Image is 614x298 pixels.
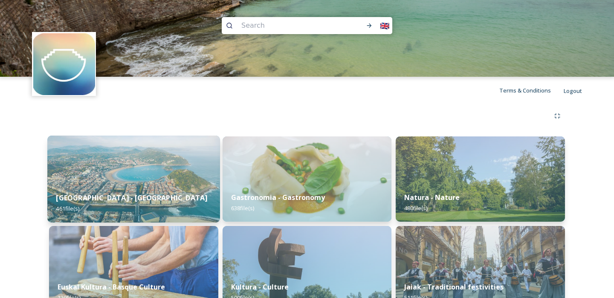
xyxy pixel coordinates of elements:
a: Terms & Conditions [499,85,564,95]
strong: Gastronomia - Gastronomy [231,193,325,202]
img: images.jpeg [33,33,95,95]
span: 480 file(s) [404,204,427,212]
strong: Natura - Nature [404,193,460,202]
div: 🇬🇧 [377,18,392,33]
strong: Kultura - Culture [231,282,289,292]
span: Terms & Conditions [499,87,551,94]
span: 461 file(s) [56,205,79,212]
img: _TZV9379.jpg [396,136,565,222]
strong: [GEOGRAPHIC_DATA] - [GEOGRAPHIC_DATA] [56,193,207,203]
img: Plano%2520aereo%2520ciudad%25201%2520-%2520Paul%2520Michael.jpg [47,136,220,223]
strong: Jaiak - Traditional festivities [404,282,504,292]
strong: Euskal Kultura - Basque Culture [58,282,165,292]
span: Logout [564,87,582,95]
img: BCC_Plato2.jpg [223,136,392,222]
input: Search [237,16,346,35]
span: 638 file(s) [231,204,254,212]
